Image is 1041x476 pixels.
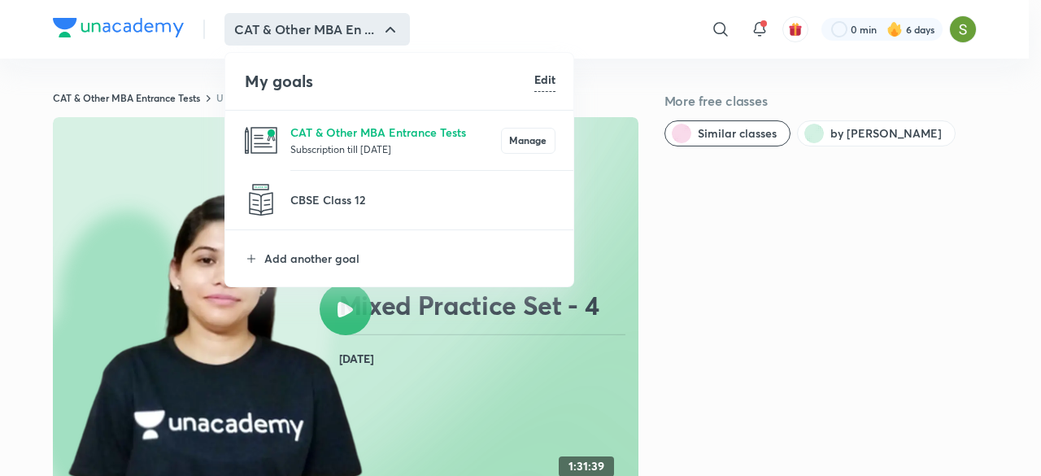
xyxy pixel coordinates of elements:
[290,191,555,208] p: CBSE Class 12
[290,141,501,157] p: Subscription till [DATE]
[245,184,277,216] img: CBSE Class 12
[264,250,555,267] p: Add another goal
[501,128,555,154] button: Manage
[290,124,501,141] p: CAT & Other MBA Entrance Tests
[534,71,555,88] h6: Edit
[245,69,534,94] h4: My goals
[245,124,277,157] img: CAT & Other MBA Entrance Tests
